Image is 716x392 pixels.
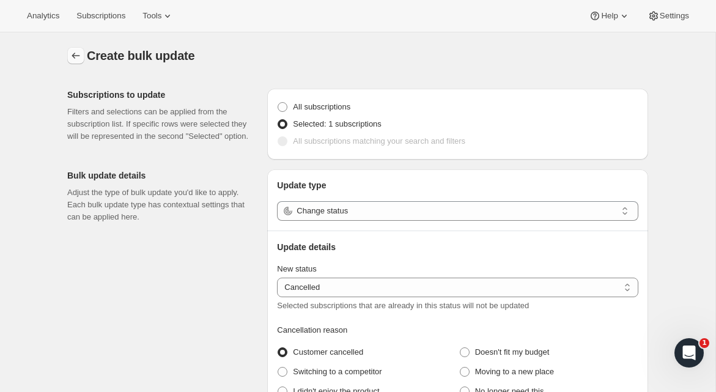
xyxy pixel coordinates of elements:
span: Tools [142,11,161,21]
button: Subscriptions [69,7,133,24]
p: Subscriptions to update [67,89,257,101]
button: Analytics [20,7,67,24]
span: Selected: 1 subscriptions [293,119,382,128]
iframe: Intercom live chat [674,338,704,368]
span: Switching to a competitor [293,367,382,376]
span: Settings [660,11,689,21]
span: Doesn't fit my budget [475,347,550,357]
p: Bulk update details [67,169,257,182]
span: Help [601,11,618,21]
span: Selected subscriptions that are already in this status will not be updated [277,301,529,310]
span: Create bulk update [87,49,194,62]
button: Tools [135,7,181,24]
button: Settings [640,7,696,24]
span: 1 [699,338,709,348]
button: Help [581,7,637,24]
p: Filters and selections can be applied from the subscription list. If specific rows were selected ... [67,106,257,142]
span: Subscriptions [76,11,125,21]
span: Moving to a new place [475,367,554,376]
span: Analytics [27,11,59,21]
p: Update details [277,241,638,253]
span: All subscriptions matching your search and filters [293,136,465,146]
p: Update type [277,179,638,191]
span: Customer cancelled [293,347,363,357]
p: Adjust the type of bulk update you'd like to apply. Each bulk update type has contextual settings... [67,187,257,223]
span: All subscriptions [293,102,350,111]
span: New status [277,264,316,273]
div: Cancellation reason [277,324,638,336]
